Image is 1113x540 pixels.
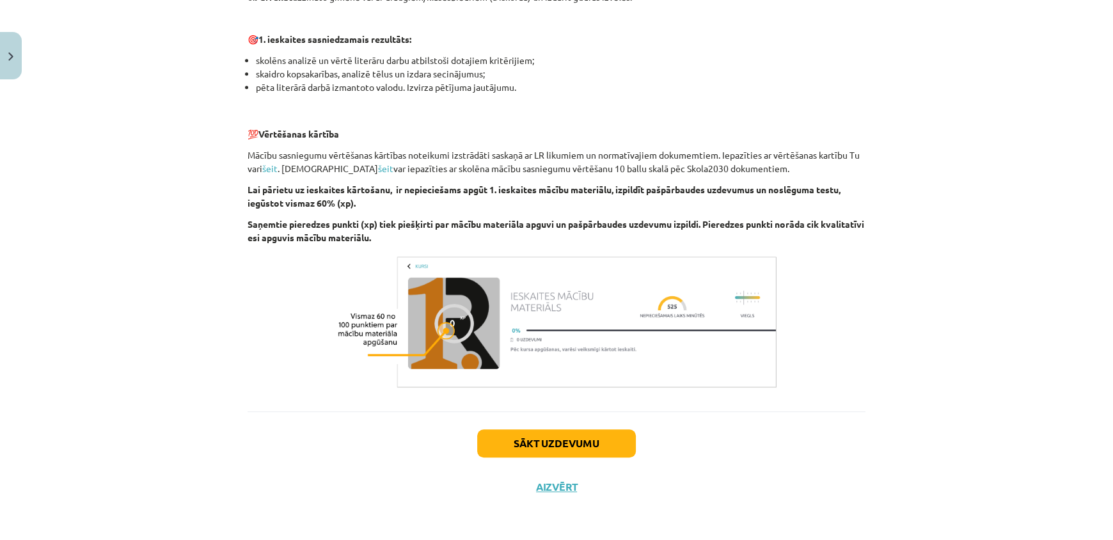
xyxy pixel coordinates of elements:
[256,67,865,81] li: skaidro kopsakarības, analizē tēlus un izdara secinājumus;
[8,52,13,61] img: icon-close-lesson-0947bae3869378f0d4975bcd49f059093ad1ed9edebbc8119c70593378902aed.svg
[248,218,864,243] b: Saņemtie pieredzes punkti (xp) tiek piešķirti par mācību materiāla apguvi un pašpārbaudes uzdevum...
[262,163,278,174] a: šeit
[532,480,581,493] button: Aizvērt
[258,33,411,45] strong: 1. ieskaites sasniedzamais rezultāts:
[378,163,393,174] a: šeit
[248,33,865,46] p: 🎯
[256,81,865,107] li: pēta literārā darbā izmantoto valodu. Izvirza pētījuma jautājumu.
[248,184,841,209] b: Lai pārietu uz ieskaites kārtošanu, ir nepieciešams apgūt 1. ieskaites mācību materiālu, izpildīt...
[477,429,636,457] button: Sākt uzdevumu
[258,128,339,139] b: Vērtēšanas kārtība
[256,54,865,67] li: skolēns analizē un vērtē literāru darbu atbilstoši dotajiem kritērijiem;
[248,148,865,175] p: Mācību sasniegumu vērtēšanas kārtības noteikumi izstrādāti saskaņā ar LR likumiem un normatīvajie...
[248,114,865,141] p: 💯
